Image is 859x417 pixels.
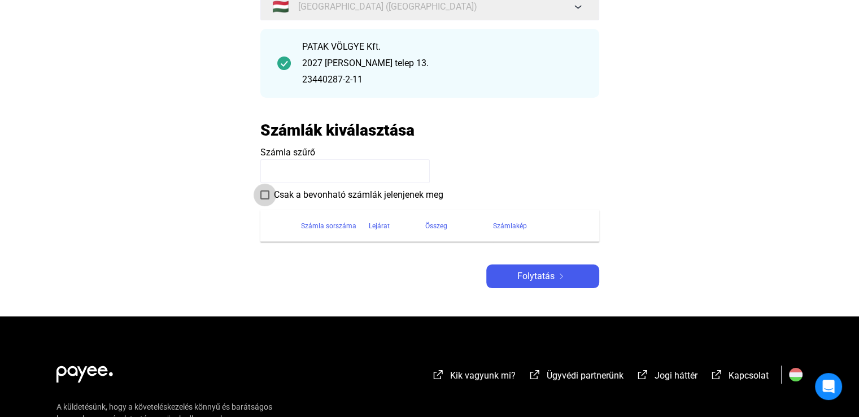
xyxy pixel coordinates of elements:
div: Számla sorszáma [301,219,356,233]
img: checkmark-darker-green-circle [277,57,291,70]
img: external-link-white [431,369,445,380]
a: external-link-whiteKik vagyunk mi? [431,372,516,383]
img: external-link-white [636,369,649,380]
div: Lejárat [369,219,425,233]
span: Csak a bevonható számlák jelenjenek meg [274,188,443,202]
span: Folytatás [517,270,555,283]
div: 2027 [PERSON_NAME] telep 13. [302,57,582,70]
span: Ügyvédi partnerünk [547,370,623,381]
div: Számlakép [493,219,586,233]
div: 23440287-2-11 [302,73,582,86]
div: Számlakép [493,219,527,233]
div: Összeg [425,219,447,233]
img: external-link-white [528,369,542,380]
div: Számla sorszáma [301,219,369,233]
div: Lejárat [369,219,390,233]
span: Számla szűrő [260,147,315,158]
div: Összeg [425,219,493,233]
h2: Számlák kiválasztása [260,120,415,140]
div: PATAK VÖLGYE Kft. [302,40,582,54]
span: Kapcsolat [729,370,769,381]
button: Folytatásarrow-right-white [486,264,599,288]
div: Open Intercom Messenger [815,373,842,400]
img: arrow-right-white [555,273,568,279]
a: external-link-whiteÜgyvédi partnerünk [528,372,623,383]
img: HU.svg [789,368,803,381]
a: external-link-whiteKapcsolat [710,372,769,383]
a: external-link-whiteJogi háttér [636,372,697,383]
span: Jogi háttér [655,370,697,381]
span: Kik vagyunk mi? [450,370,516,381]
img: external-link-white [710,369,723,380]
img: white-payee-white-dot.svg [56,359,113,383]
